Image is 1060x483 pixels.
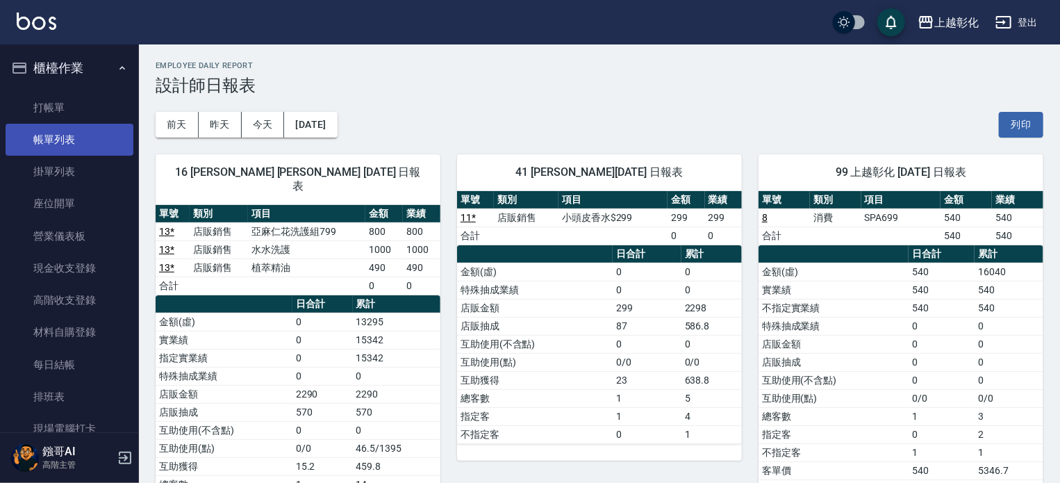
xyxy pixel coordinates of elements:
h5: 鏹哥AI [42,445,113,459]
td: 0/0 [613,353,681,371]
td: 店販銷售 [494,208,558,227]
button: 前天 [156,112,199,138]
td: 800 [365,222,403,240]
a: 打帳單 [6,92,133,124]
td: 植萃精油 [248,259,365,277]
td: 540 [992,227,1043,245]
th: 業績 [705,191,742,209]
td: 586.8 [681,317,742,335]
td: 總客數 [759,407,909,425]
th: 金額 [365,205,403,223]
td: SPA699 [861,208,941,227]
td: 不指定客 [759,443,909,461]
td: 金額(虛) [156,313,292,331]
td: 特殊抽成業績 [156,367,292,385]
td: 0 [909,317,975,335]
td: 638.8 [681,371,742,389]
span: 41 [PERSON_NAME][DATE] 日報表 [474,165,725,179]
button: 今天 [242,112,285,138]
td: 不指定實業績 [759,299,909,317]
td: 特殊抽成業績 [457,281,613,299]
td: 540 [909,281,975,299]
td: 4 [681,407,742,425]
td: 299 [705,208,742,227]
td: 0 [681,263,742,281]
td: 0 [975,371,1043,389]
th: 單號 [457,191,494,209]
td: 540 [992,208,1043,227]
td: 店販抽成 [759,353,909,371]
th: 單號 [759,191,810,209]
img: Person [11,444,39,472]
table: a dense table [156,205,440,295]
td: 指定客 [759,425,909,443]
td: 互助使用(不含點) [156,421,292,439]
td: 540 [941,227,992,245]
button: 列印 [999,112,1043,138]
td: 0 [668,227,704,245]
th: 類別 [190,205,249,223]
a: 營業儀表板 [6,220,133,252]
td: 0/0 [292,439,353,457]
th: 累計 [353,295,440,313]
th: 累計 [681,245,742,263]
td: 互助獲得 [457,371,613,389]
td: 互助使用(點) [457,353,613,371]
a: 現場電腦打卡 [6,413,133,445]
td: 店販金額 [457,299,613,317]
td: 1 [909,407,975,425]
td: 客單價 [759,461,909,480]
td: 指定客 [457,407,613,425]
td: 540 [975,281,1043,299]
td: 合計 [759,227,810,245]
td: 46.5/1395 [353,439,440,457]
button: 登出 [990,10,1043,35]
th: 項目 [558,191,668,209]
td: 1 [909,443,975,461]
div: 上越彰化 [934,14,979,31]
td: 1 [975,443,1043,461]
th: 類別 [494,191,558,209]
a: 材料自購登錄 [6,316,133,348]
td: 0 [292,421,353,439]
td: 5 [681,389,742,407]
td: 0 [975,317,1043,335]
td: 1000 [403,240,440,259]
td: 店販金額 [759,335,909,353]
th: 類別 [810,191,861,209]
a: 高階收支登錄 [6,284,133,316]
h2: Employee Daily Report [156,61,1043,70]
td: 2 [975,425,1043,443]
td: 490 [403,259,440,277]
td: 互助獲得 [156,457,292,475]
button: 昨天 [199,112,242,138]
td: 23 [613,371,681,389]
td: 2298 [681,299,742,317]
th: 日合計 [292,295,353,313]
th: 業績 [992,191,1043,209]
a: 排班表 [6,381,133,413]
td: 特殊抽成業績 [759,317,909,335]
span: 16 [PERSON_NAME] [PERSON_NAME] [DATE] 日報表 [172,165,424,193]
td: 0 [613,281,681,299]
td: 15.2 [292,457,353,475]
td: 0 [292,313,353,331]
td: 490 [365,259,403,277]
td: 0 [975,335,1043,353]
td: 總客數 [457,389,613,407]
th: 金額 [941,191,992,209]
p: 高階主管 [42,459,113,471]
td: 5346.7 [975,461,1043,480]
td: 1 [613,389,681,407]
td: 0 [909,335,975,353]
td: 0 [681,335,742,353]
td: 0 [353,421,440,439]
button: save [877,8,905,36]
td: 15342 [353,331,440,349]
td: 店販銷售 [190,240,249,259]
td: 0 [613,263,681,281]
td: 0 [975,353,1043,371]
td: 540 [909,299,975,317]
td: 0 [353,367,440,385]
img: Logo [17,13,56,30]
